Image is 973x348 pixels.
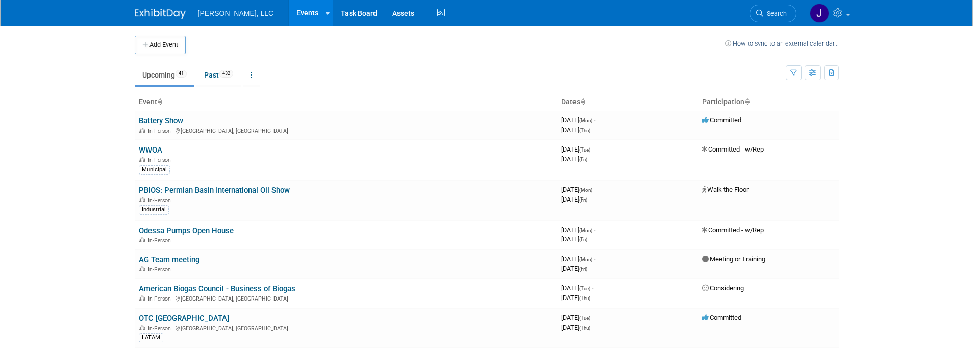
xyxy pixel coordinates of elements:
[148,237,174,244] span: In-Person
[139,145,162,155] a: WWOA
[135,36,186,54] button: Add Event
[579,187,592,193] span: (Mon)
[725,40,839,47] a: How to sync to an external calendar...
[219,70,233,78] span: 432
[139,226,234,235] a: Odessa Pumps Open House
[557,93,698,111] th: Dates
[579,315,590,321] span: (Tue)
[139,116,183,126] a: Battery Show
[579,257,592,262] span: (Mon)
[561,314,593,321] span: [DATE]
[561,126,590,134] span: [DATE]
[579,197,587,203] span: (Fri)
[148,197,174,204] span: In-Person
[139,126,553,134] div: [GEOGRAPHIC_DATA], [GEOGRAPHIC_DATA]
[702,255,765,263] span: Meeting or Training
[561,324,590,331] span: [DATE]
[594,116,595,124] span: -
[139,295,145,301] img: In-Person Event
[139,324,553,332] div: [GEOGRAPHIC_DATA], [GEOGRAPHIC_DATA]
[594,226,595,234] span: -
[561,284,593,292] span: [DATE]
[139,128,145,133] img: In-Person Event
[579,157,587,162] span: (Fri)
[139,266,145,271] img: In-Person Event
[580,97,585,106] a: Sort by Start Date
[579,325,590,331] span: (Thu)
[139,325,145,330] img: In-Person Event
[135,9,186,19] img: ExhibitDay
[702,186,749,193] span: Walk the Floor
[148,295,174,302] span: In-Person
[139,294,553,302] div: [GEOGRAPHIC_DATA], [GEOGRAPHIC_DATA]
[135,65,194,85] a: Upcoming41
[702,314,741,321] span: Committed
[561,155,587,163] span: [DATE]
[561,226,595,234] span: [DATE]
[139,205,169,214] div: Industrial
[139,157,145,162] img: In-Person Event
[579,295,590,301] span: (Thu)
[561,186,595,193] span: [DATE]
[176,70,187,78] span: 41
[561,235,587,243] span: [DATE]
[702,226,764,234] span: Committed - w/Rep
[702,145,764,153] span: Committed - w/Rep
[763,10,787,17] span: Search
[579,147,590,153] span: (Tue)
[702,284,744,292] span: Considering
[579,118,592,123] span: (Mon)
[198,9,274,17] span: [PERSON_NAME], LLC
[579,237,587,242] span: (Fri)
[139,284,295,293] a: American Biogas Council - Business of Biogas
[592,145,593,153] span: -
[579,228,592,233] span: (Mon)
[579,128,590,133] span: (Thu)
[561,265,587,272] span: [DATE]
[561,255,595,263] span: [DATE]
[810,4,829,23] img: Josh Loso
[148,128,174,134] span: In-Person
[139,255,199,264] a: AG Team meeting
[702,116,741,124] span: Committed
[148,325,174,332] span: In-Person
[744,97,750,106] a: Sort by Participation Type
[148,266,174,273] span: In-Person
[148,157,174,163] span: In-Person
[139,197,145,202] img: In-Person Event
[579,286,590,291] span: (Tue)
[561,195,587,203] span: [DATE]
[750,5,796,22] a: Search
[196,65,241,85] a: Past432
[561,116,595,124] span: [DATE]
[698,93,839,111] th: Participation
[139,186,290,195] a: PBIOS: Permian Basin International Oil Show
[579,266,587,272] span: (Fri)
[139,165,170,175] div: Municipal
[135,93,557,111] th: Event
[157,97,162,106] a: Sort by Event Name
[561,145,593,153] span: [DATE]
[561,294,590,302] span: [DATE]
[139,314,229,323] a: OTC [GEOGRAPHIC_DATA]
[594,186,595,193] span: -
[594,255,595,263] span: -
[139,333,163,342] div: LATAM
[592,284,593,292] span: -
[139,237,145,242] img: In-Person Event
[592,314,593,321] span: -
